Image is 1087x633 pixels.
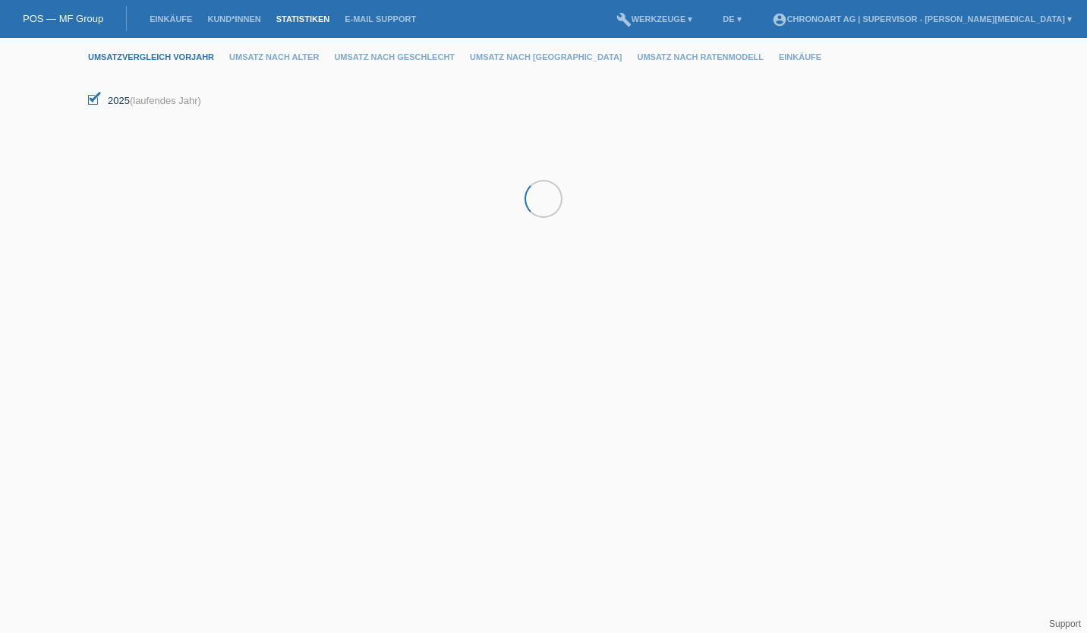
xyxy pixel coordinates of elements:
[334,52,470,61] a: Umsatz nach Geschlecht
[142,14,200,24] a: Einkäufe
[130,95,201,106] span: (laufendes Jahr)
[1049,619,1081,629] a: Support
[337,14,424,24] a: E-Mail Support
[470,52,637,61] a: Umsatz nach [GEOGRAPHIC_DATA]
[23,13,103,24] a: POS — MF Group
[772,12,787,27] i: account_circle
[88,52,229,61] a: Umsatzvergleich Vorjahr
[229,52,334,61] a: Umsatz nach Alter
[616,12,632,27] i: build
[779,52,837,61] a: Einkäufe
[638,52,779,61] a: Umsatz nach Ratenmodell
[715,14,748,24] a: DE ▾
[88,95,201,106] label: 2025
[609,14,701,24] a: buildWerkzeuge ▾
[269,14,337,24] a: Statistiken
[764,14,1079,24] a: account_circleChronoart AG | Supervisor - [PERSON_NAME][MEDICAL_DATA] ▾
[200,14,268,24] a: Kund*innen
